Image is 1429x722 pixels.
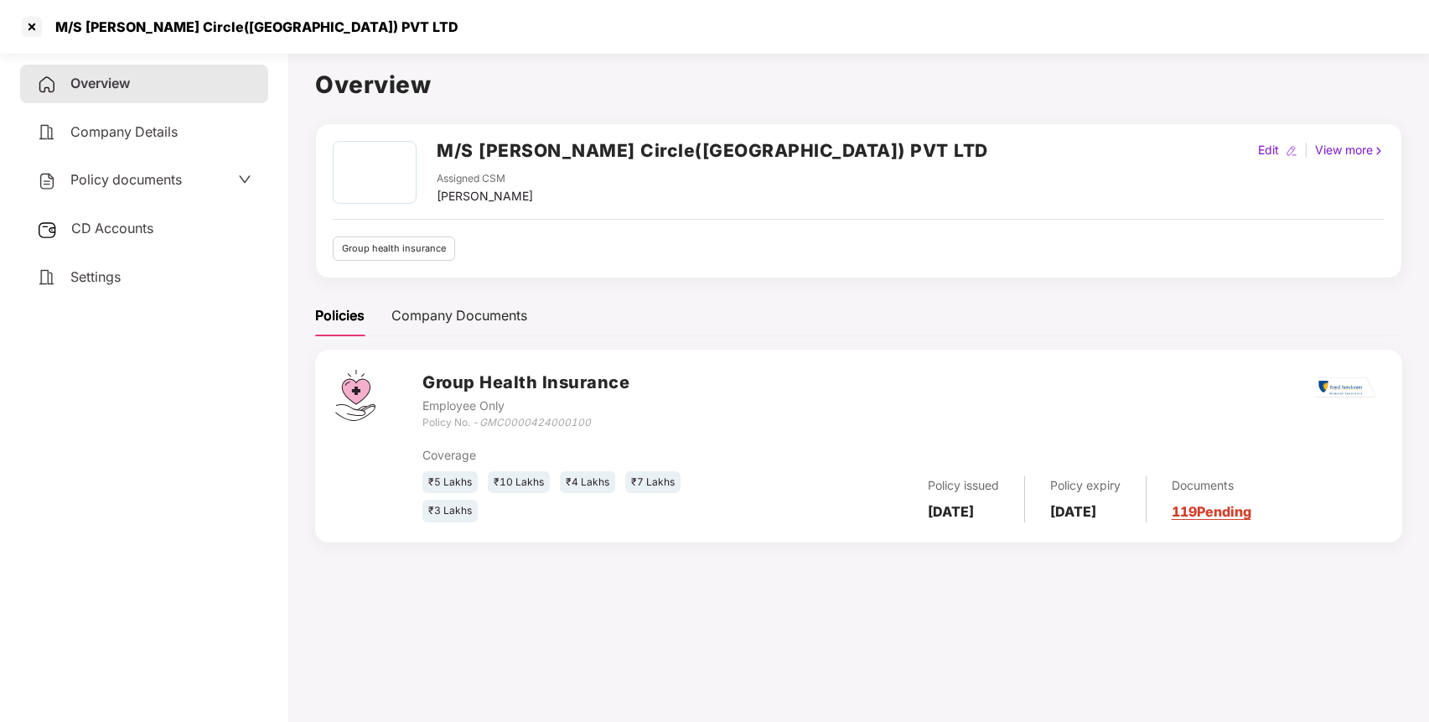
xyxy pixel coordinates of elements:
div: [PERSON_NAME] [437,187,533,205]
span: CD Accounts [71,220,153,236]
span: down [238,173,251,186]
span: Settings [70,268,121,285]
div: Policy issued [928,476,999,495]
a: 119 Pending [1172,503,1251,520]
img: svg+xml;base64,PHN2ZyB3aWR0aD0iMjUiIGhlaWdodD0iMjQiIHZpZXdCb3g9IjAgMCAyNSAyNCIgZmlsbD0ibm9uZSIgeG... [37,220,58,240]
div: Documents [1172,476,1251,495]
h3: Group Health Insurance [422,370,629,396]
div: Policy No. - [422,415,629,431]
span: Company Details [70,123,178,140]
b: [DATE] [928,503,974,520]
h2: M/S [PERSON_NAME] Circle([GEOGRAPHIC_DATA]) PVT LTD [437,137,988,164]
div: Edit [1255,141,1282,159]
i: GMC0000424000100 [479,416,591,429]
h1: Overview [315,66,1402,103]
div: Coverage [422,446,743,465]
span: Overview [70,75,130,91]
img: svg+xml;base64,PHN2ZyB4bWxucz0iaHR0cDovL3d3dy53My5vcmcvMjAwMC9zdmciIHdpZHRoPSI0Ny43MTQiIGhlaWdodD... [335,370,375,421]
img: editIcon [1286,145,1297,157]
div: ₹5 Lakhs [422,471,478,494]
img: svg+xml;base64,PHN2ZyB4bWxucz0iaHR0cDovL3d3dy53My5vcmcvMjAwMC9zdmciIHdpZHRoPSIyNCIgaGVpZ2h0PSIyNC... [37,75,57,95]
img: svg+xml;base64,PHN2ZyB4bWxucz0iaHR0cDovL3d3dy53My5vcmcvMjAwMC9zdmciIHdpZHRoPSIyNCIgaGVpZ2h0PSIyNC... [37,122,57,143]
div: ₹3 Lakhs [422,500,478,522]
img: svg+xml;base64,PHN2ZyB4bWxucz0iaHR0cDovL3d3dy53My5vcmcvMjAwMC9zdmciIHdpZHRoPSIyNCIgaGVpZ2h0PSIyNC... [37,268,57,288]
div: ₹7 Lakhs [625,471,681,494]
img: svg+xml;base64,PHN2ZyB4bWxucz0iaHR0cDovL3d3dy53My5vcmcvMjAwMC9zdmciIHdpZHRoPSIyNCIgaGVpZ2h0PSIyNC... [37,171,57,191]
div: M/S [PERSON_NAME] Circle([GEOGRAPHIC_DATA]) PVT LTD [45,18,458,35]
div: | [1301,141,1312,159]
div: ₹10 Lakhs [488,471,550,494]
div: Policies [315,305,365,326]
div: Company Documents [391,305,527,326]
img: rsi.png [1316,377,1376,398]
b: [DATE] [1050,503,1096,520]
img: rightIcon [1373,145,1385,157]
div: View more [1312,141,1388,159]
div: ₹4 Lakhs [560,471,615,494]
span: Policy documents [70,171,182,188]
div: Employee Only [422,397,629,415]
div: Assigned CSM [437,171,533,187]
div: Group health insurance [333,236,455,261]
div: Policy expiry [1050,476,1121,495]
